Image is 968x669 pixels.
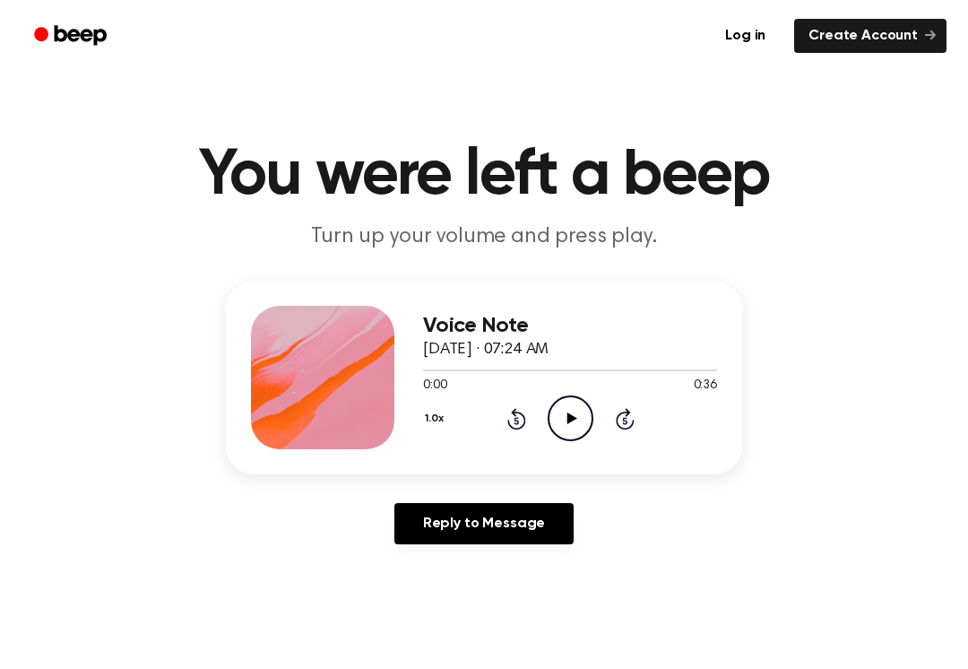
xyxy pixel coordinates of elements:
[694,377,717,395] span: 0:36
[423,377,446,395] span: 0:00
[394,503,574,544] a: Reply to Message
[423,342,549,358] span: [DATE] · 07:24 AM
[423,314,717,338] h3: Voice Note
[794,19,946,53] a: Create Account
[25,143,943,208] h1: You were left a beep
[140,222,828,252] p: Turn up your volume and press play.
[423,404,450,434] button: 1.0x
[707,15,783,56] a: Log in
[22,19,123,54] a: Beep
